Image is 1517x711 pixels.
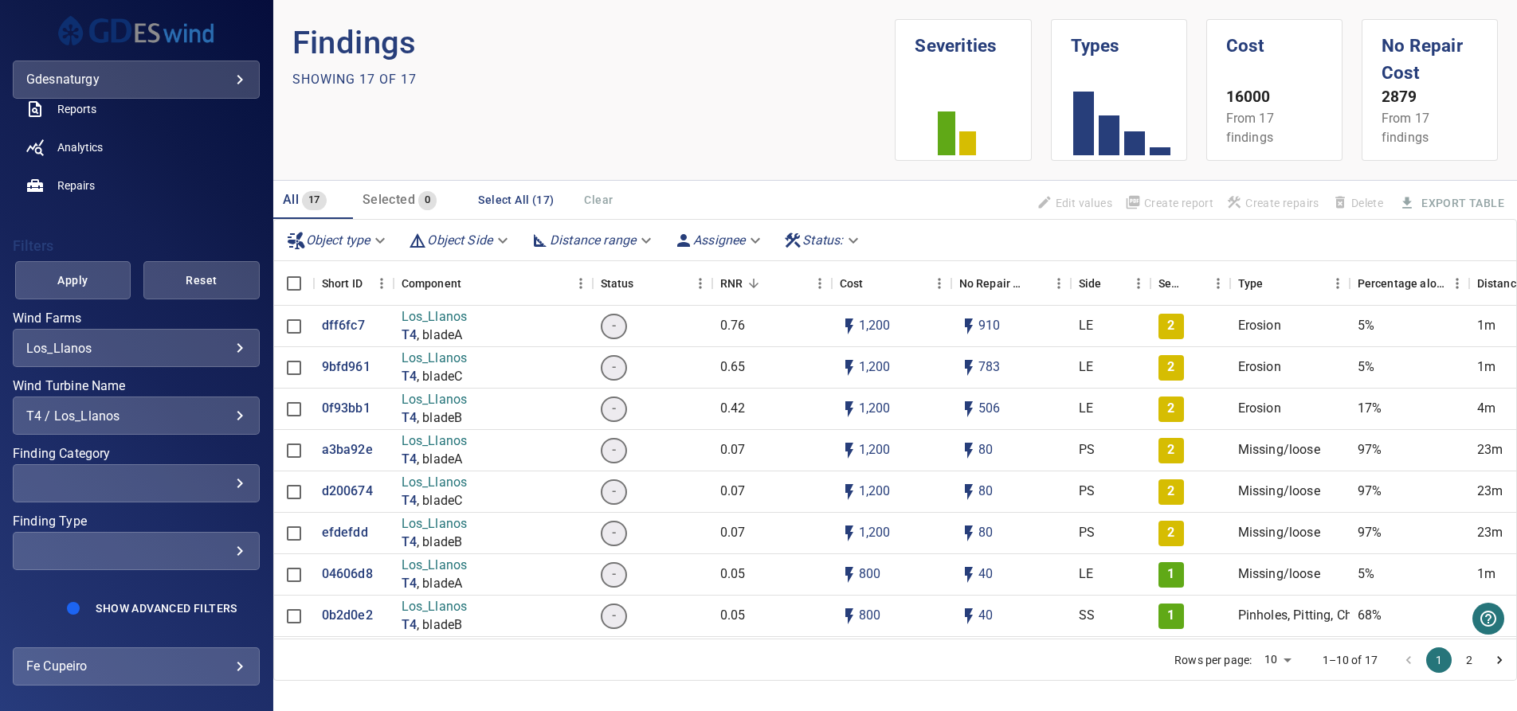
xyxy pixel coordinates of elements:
button: Menu [688,272,712,295]
svg: Auto cost [840,400,859,419]
p: LE [1079,358,1093,377]
button: Sort [634,272,657,295]
img: gdesnaturgy-logo [57,13,216,48]
div: gdesnaturgy [26,67,246,92]
svg: Auto cost [840,358,859,377]
div: Status: [777,226,868,254]
svg: Auto impact [959,607,978,626]
h1: Severities [915,20,1011,60]
button: Menu [808,272,832,295]
div: Fe Cupeiro [26,654,246,679]
span: From 17 findings [1382,111,1429,145]
div: Cost [832,261,951,306]
button: Apply [15,261,131,299]
svg: Auto cost [840,607,859,626]
a: 04606d8 [322,565,373,584]
div: Repair Now Ratio: The ratio of the additional incurred cost of repair in 1 year and the cost of r... [720,261,743,306]
p: 9bfd961 [322,358,370,377]
button: Menu [927,272,951,295]
p: Findings [292,19,896,67]
p: T4 [402,575,417,593]
button: Sort [1025,272,1047,295]
span: - [602,565,625,584]
a: T4 [402,409,417,428]
p: T4 [402,533,417,552]
p: 97% [1358,524,1382,542]
span: Reset [163,271,240,291]
svg: Auto impact [959,524,978,543]
p: 23m [1477,482,1503,501]
button: page 1 [1426,647,1452,673]
button: Menu [1445,272,1469,295]
svg: Auto cost [840,524,859,543]
div: Short ID [322,261,363,306]
button: Sort [743,272,765,295]
p: Los_Llanos [402,432,468,451]
p: 800 [859,565,880,584]
p: 1m [1477,565,1495,584]
em: Distance range [550,232,636,248]
nav: pagination navigation [1394,647,1515,673]
p: Los_Llanos [402,350,468,368]
p: 97% [1358,441,1382,459]
span: Repairs [57,178,95,193]
button: Menu [370,272,394,295]
p: 16000 [1226,86,1323,109]
a: efdefdd [322,524,368,542]
p: Los_Llanos [402,557,468,575]
a: 0b2d0e2 [322,607,373,625]
label: Finding Type [13,515,260,528]
div: Los_Llanos [26,341,246,356]
h1: Cost [1226,20,1323,60]
p: 783 [978,358,1000,377]
button: Menu [1127,272,1150,295]
div: Severity [1158,261,1184,306]
span: - [602,607,625,625]
p: 1 [1167,565,1174,584]
button: Menu [1326,272,1350,295]
svg: Auto cost [840,317,859,336]
p: , bladeA [417,575,462,593]
p: 2 [1167,482,1174,501]
div: Type [1230,261,1350,306]
svg: Auto impact [959,400,978,419]
span: Selected [363,192,415,207]
p: 1,200 [859,441,891,459]
a: d200674 [322,482,373,501]
p: , bladeA [417,326,462,345]
span: 17 [302,191,327,209]
a: repairs noActive [13,166,260,205]
p: 0.07 [720,524,746,542]
a: T4 [402,368,417,386]
p: 1,200 [859,317,891,335]
p: 1–10 of 17 [1323,652,1378,668]
p: , bladeA [417,451,462,469]
p: , bladeB [417,409,462,428]
div: Status [601,261,634,306]
svg: Auto impact [959,441,978,460]
div: Object Side [402,226,518,254]
a: T4 [402,451,417,469]
span: - [602,524,625,542]
p: 1,200 [859,358,891,377]
p: 5% [1358,317,1374,335]
p: 80 [978,524,993,542]
p: 2 [1167,317,1174,335]
em: Object Side [427,232,492,248]
h1: Types [1071,20,1167,60]
div: Wind Turbine Name [13,397,260,435]
span: Show Advanced Filters [96,602,237,615]
p: 80 [978,441,993,459]
div: Type [1238,261,1264,306]
div: Status [593,261,712,306]
p: T4 [402,616,417,635]
p: Erosion [1238,317,1281,335]
div: gdesnaturgy [13,61,260,99]
span: - [602,400,625,418]
p: Missing/loose [1238,565,1320,584]
button: Menu [1206,272,1230,295]
div: Projected additional costs incurred by waiting 1 year to repair. This is a function of possible i... [959,261,1025,306]
p: , bladeC [417,368,462,386]
svg: Auto impact [959,317,978,336]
